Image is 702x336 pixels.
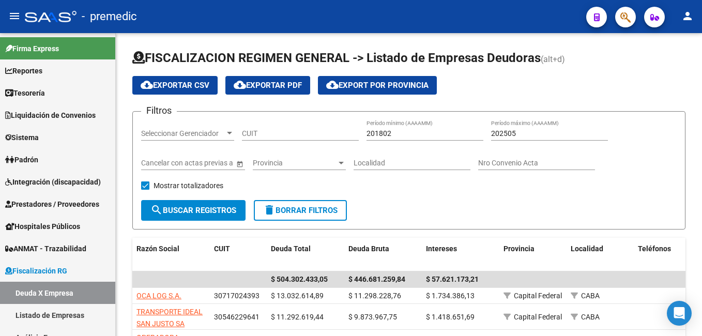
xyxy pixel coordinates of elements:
span: $ 13.032.614,89 [271,292,324,300]
mat-icon: menu [8,10,21,22]
span: CABA [581,313,600,321]
span: Provincia [503,245,535,253]
span: Provincia [253,159,337,167]
datatable-header-cell: Deuda Total [267,238,344,272]
span: Deuda Total [271,245,311,253]
span: Firma Express [5,43,59,54]
span: 30717024393 [214,292,260,300]
span: CABA [581,292,600,300]
datatable-header-cell: CUIT [210,238,267,272]
span: (alt+d) [541,54,565,64]
span: Teléfonos [638,245,671,253]
mat-icon: delete [263,204,276,216]
div: Open Intercom Messenger [667,301,692,326]
span: Export por Provincia [326,81,429,90]
mat-icon: search [150,204,163,216]
span: $ 11.298.228,76 [348,292,401,300]
button: Buscar Registros [141,200,246,221]
button: Exportar CSV [132,76,218,95]
h3: Filtros [141,103,177,118]
span: Seleccionar Gerenciador [141,129,225,138]
span: ANMAT - Trazabilidad [5,243,86,254]
span: $ 1.734.386,13 [426,292,475,300]
span: Tesorería [5,87,45,99]
span: Liquidación de Convenios [5,110,96,121]
span: 30546229641 [214,313,260,321]
datatable-header-cell: Intereses [422,238,499,272]
span: Exportar CSV [141,81,209,90]
span: $ 446.681.259,84 [348,275,405,283]
span: Intereses [426,245,457,253]
span: TRANSPORTE IDEAL SAN JUSTO SA [136,308,203,328]
span: Mostrar totalizadores [154,179,223,192]
span: Padrón [5,154,38,165]
span: OCA LOG S.A. [136,292,181,300]
button: Open calendar [234,158,245,169]
span: CUIT [214,245,230,253]
span: Capital Federal [514,292,562,300]
span: Reportes [5,65,42,77]
span: Razón Social [136,245,179,253]
span: - premedic [82,5,137,28]
span: Exportar PDF [234,81,302,90]
span: Deuda Bruta [348,245,389,253]
span: Fiscalización RG [5,265,67,277]
span: Prestadores / Proveedores [5,198,99,210]
span: $ 57.621.173,21 [426,275,479,283]
span: $ 9.873.967,75 [348,313,397,321]
datatable-header-cell: Provincia [499,238,567,272]
mat-icon: cloud_download [234,79,246,91]
span: FISCALIZACION REGIMEN GENERAL -> Listado de Empresas Deudoras [132,51,541,65]
button: Export por Provincia [318,76,437,95]
span: Buscar Registros [150,206,236,215]
button: Exportar PDF [225,76,310,95]
span: $ 1.418.651,69 [426,313,475,321]
mat-icon: cloud_download [326,79,339,91]
mat-icon: person [681,10,694,22]
span: Borrar Filtros [263,206,338,215]
span: Sistema [5,132,39,143]
span: $ 11.292.619,44 [271,313,324,321]
span: Capital Federal [514,313,562,321]
span: Localidad [571,245,603,253]
button: Borrar Filtros [254,200,347,221]
mat-icon: cloud_download [141,79,153,91]
datatable-header-cell: Deuda Bruta [344,238,422,272]
span: $ 504.302.433,05 [271,275,328,283]
datatable-header-cell: Razón Social [132,238,210,272]
span: Integración (discapacidad) [5,176,101,188]
datatable-header-cell: Localidad [567,238,634,272]
span: Hospitales Públicos [5,221,80,232]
